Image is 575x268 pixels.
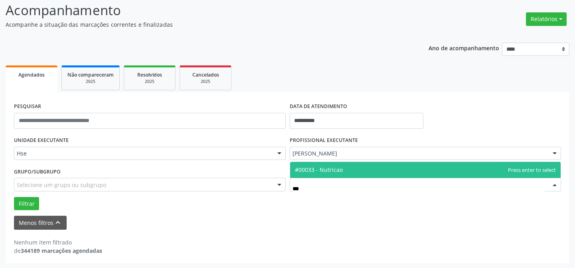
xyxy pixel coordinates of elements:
[6,0,400,20] p: Acompanhamento
[292,150,545,158] span: [PERSON_NAME]
[429,43,499,53] p: Ano de acompanhamento
[295,166,343,173] span: #00033 - Nutricao
[186,79,225,85] div: 2025
[14,216,67,230] button: Menos filtroskeyboard_arrow_up
[192,71,219,78] span: Cancelados
[17,150,269,158] span: Hse
[14,246,102,255] div: de
[53,218,62,227] i: keyboard_arrow_up
[21,247,102,254] strong: 344189 marcações agendadas
[6,20,400,29] p: Acompanhe a situação das marcações correntes e finalizadas
[290,100,347,113] label: DATA DE ATENDIMENTO
[14,100,41,113] label: PESQUISAR
[17,181,106,189] span: Selecione um grupo ou subgrupo
[14,197,39,211] button: Filtrar
[14,134,69,147] label: UNIDADE EXECUTANTE
[67,79,114,85] div: 2025
[67,71,114,78] span: Não compareceram
[290,134,358,147] label: PROFISSIONAL EXECUTANTE
[130,79,170,85] div: 2025
[18,71,45,78] span: Agendados
[137,71,162,78] span: Resolvidos
[14,166,61,178] label: Grupo/Subgrupo
[526,12,567,26] button: Relatórios
[14,238,102,246] div: Nenhum item filtrado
